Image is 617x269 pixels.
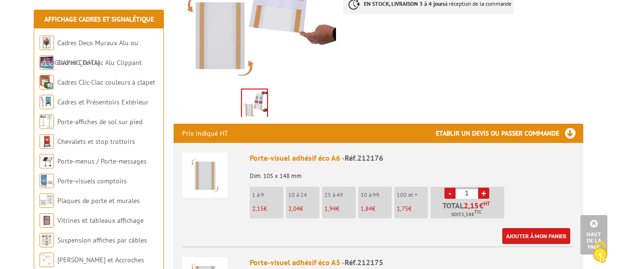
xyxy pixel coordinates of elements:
[182,153,228,198] img: Porte-visuel adhésif éco A6
[436,124,583,143] h3: Etablir un devis ou passer commande
[478,188,489,199] a: +
[324,205,336,213] span: 1,94
[57,98,148,106] a: Cadres et Présentoirs Extérieur
[461,211,471,218] span: 2,58
[479,202,483,209] span: €
[433,202,504,218] p: Total
[40,36,54,50] img: Cadres Deco Muraux Alu ou Bois
[397,205,428,212] p: €
[361,205,372,213] span: 1,84
[361,205,392,212] p: €
[242,90,267,119] img: porte_visuels_muraux_212176.jpg
[502,228,570,244] a: Ajouter à mon panier
[252,205,283,212] p: €
[57,137,135,146] a: Chevalets et stop trottoirs
[580,215,607,255] a: Haut de la page
[397,192,428,198] p: 100 et +
[288,205,320,212] p: €
[57,216,144,225] a: Vitrines et tableaux affichage
[483,200,490,207] sup: HT
[57,117,142,126] a: Porte-affiches de sol sur pied
[451,211,482,218] span: Soit €
[288,205,300,213] span: 2,04
[57,177,127,185] a: Porte-visuels comptoirs
[57,78,155,87] a: Cadres Clic-Clac couleurs à clapet
[345,153,383,163] span: Réf.212176
[40,115,54,129] img: Porte-affiches de sol sur pied
[252,192,283,198] p: 1 à 9
[40,193,54,208] img: Plaques de porte et murales
[588,240,612,264] img: Cookies (fenêtre modale)
[288,192,320,198] p: 10 à 24
[40,95,54,109] img: Cadres et Présentoirs Extérieur
[182,124,228,143] p: Prix indiqué HT
[397,205,408,213] span: 1,75
[40,134,54,149] img: Chevalets et stop trottoirs
[474,209,482,215] sup: TTC
[40,233,54,247] img: Suspension affiches par câbles
[57,157,147,166] a: Porte-menus / Porte-messages
[444,188,456,199] a: -
[252,205,264,213] span: 2,15
[40,174,54,188] img: Porte-visuels comptoirs
[583,236,617,269] button: Cookies (fenêtre modale)
[361,192,392,198] p: 50 à 99
[250,166,575,179] p: Dim. 105 x 148 mm
[40,213,54,228] img: Vitrines et tableaux affichage
[57,58,142,67] a: Cadres Clic-Clac Alu Clippant
[40,38,138,67] a: Cadres Deco Muraux Alu ou [GEOGRAPHIC_DATA]
[57,196,140,205] a: Plaques de porte et murales
[345,257,383,267] span: Réf.212175
[250,257,575,268] div: Porte-visuel adhésif éco A5 -
[40,75,54,90] img: Cadres Clic-Clac couleurs à clapet
[464,202,479,209] span: 2,15
[324,205,356,212] p: €
[57,236,147,244] a: Suspension affiches par câbles
[324,192,356,198] p: 25 à 49
[250,153,575,164] div: Porte-visuel adhésif éco A6 -
[40,154,54,168] img: Porte-menus / Porte-messages
[44,15,154,24] a: Affichage Cadres et Signalétique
